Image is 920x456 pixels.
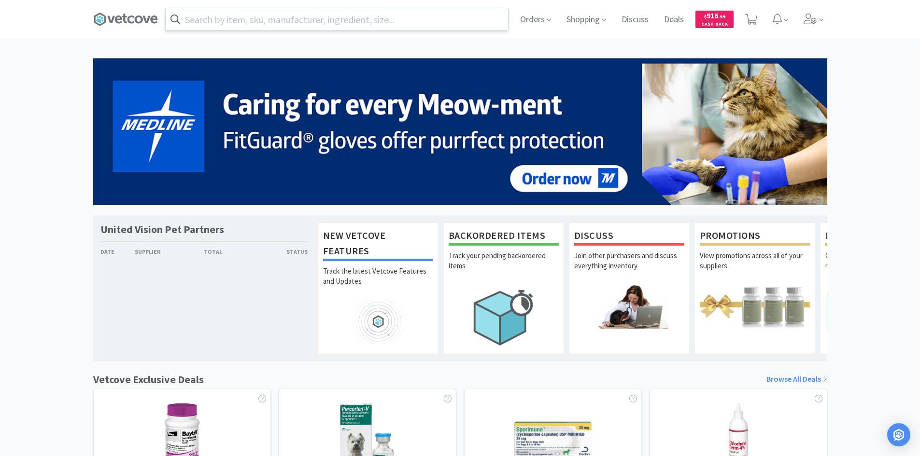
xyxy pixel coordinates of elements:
[574,284,684,328] img: hero_discuss.png
[256,247,308,256] div: Status
[443,222,564,354] a: Backordered ItemsTrack your pending backordered items
[569,222,690,354] a: DiscussJoin other purchasers and discuss everything inventory
[718,14,725,20] span: . 99
[700,228,810,246] h1: Promotions
[449,250,559,284] p: Track your pending backordered items
[100,247,135,256] div: Date
[204,247,256,256] div: Total
[166,8,508,30] input: Search by item, sku, manufacturer, ingredient, size...
[700,284,810,328] img: hero_promotions.png
[449,284,559,350] img: hero_backorders.png
[323,228,433,261] h1: New Vetcove Features
[700,250,810,284] p: View promotions across all of your suppliers
[449,228,559,246] h1: Backordered Items
[701,22,728,28] span: Cash Back
[574,250,684,284] p: Join other purchasers and discuss everything inventory
[574,228,684,246] h1: Discuss
[695,6,734,32] a: $916.99Cash Back
[887,423,910,446] div: Open Intercom Messenger
[618,15,652,24] a: Discuss
[93,58,827,205] img: 5b85490d2c9a43ef9873369d65f5cc4c_481.png
[704,11,725,20] span: 916
[766,373,827,386] a: Browse All Deals
[323,300,433,344] img: hero_feature_roadmap.png
[323,266,433,300] p: Track the latest Vetcove Features and Updates
[135,247,204,256] div: Supplier
[694,222,815,354] a: PromotionsView promotions across all of your suppliers
[318,222,439,354] a: New Vetcove FeaturesTrack the latest Vetcove Features and Updates
[660,15,688,24] a: Deals
[93,371,204,388] h1: Vetcove Exclusive Deals
[704,14,707,20] span: $
[100,222,224,236] h1: United Vision Pet Partners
